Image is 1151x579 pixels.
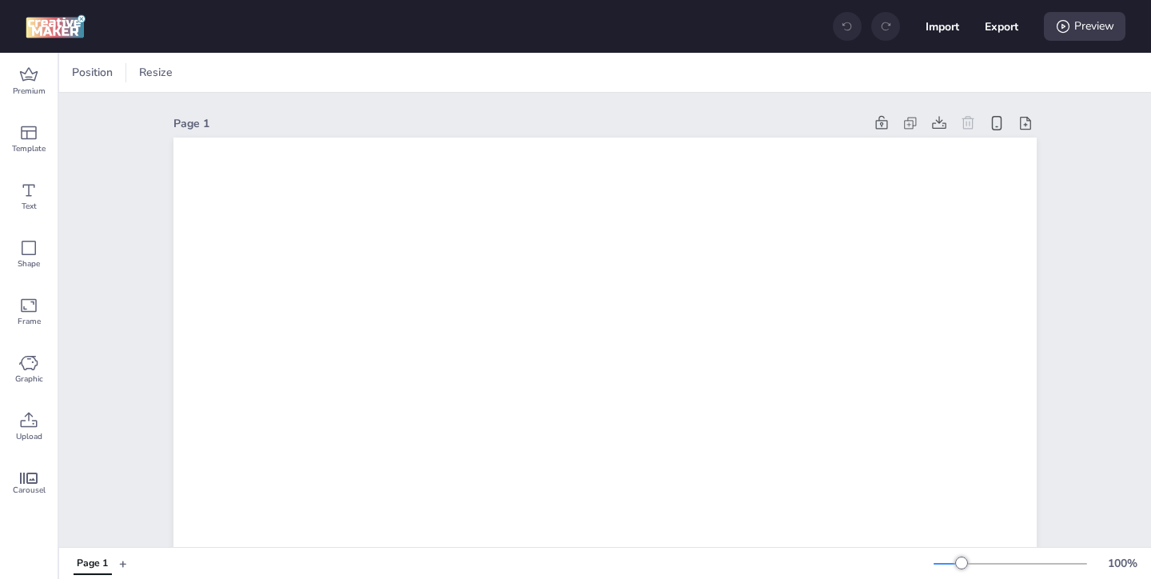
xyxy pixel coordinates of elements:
[66,549,119,577] div: Tabs
[1044,12,1125,41] div: Preview
[12,142,46,155] span: Template
[18,258,40,270] span: Shape
[26,14,86,38] img: logo Creative Maker
[1103,555,1141,572] div: 100 %
[16,430,42,443] span: Upload
[18,315,41,328] span: Frame
[926,10,959,43] button: Import
[22,200,37,213] span: Text
[13,484,46,497] span: Carousel
[13,85,46,98] span: Premium
[985,10,1018,43] button: Export
[136,64,176,81] span: Resize
[77,557,108,571] div: Page 1
[69,64,116,81] span: Position
[15,373,43,385] span: Graphic
[119,549,127,577] button: +
[173,115,864,132] div: Page 1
